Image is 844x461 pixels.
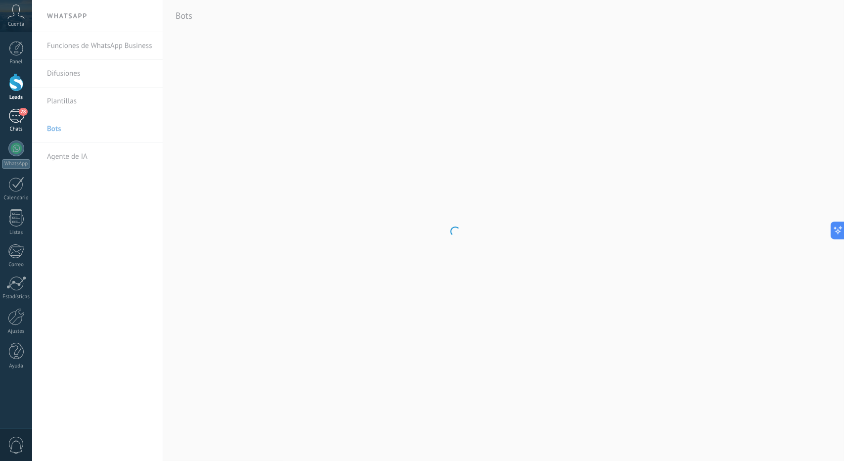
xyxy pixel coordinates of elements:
span: Cuenta [8,21,24,28]
div: Correo [2,262,31,268]
span: 28 [19,108,27,116]
div: Panel [2,59,31,65]
div: Listas [2,230,31,236]
div: Ajustes [2,328,31,335]
div: Ayuda [2,363,31,369]
div: Calendario [2,195,31,201]
div: Chats [2,126,31,133]
div: WhatsApp [2,159,30,169]
div: Estadísticas [2,294,31,300]
div: Leads [2,94,31,101]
